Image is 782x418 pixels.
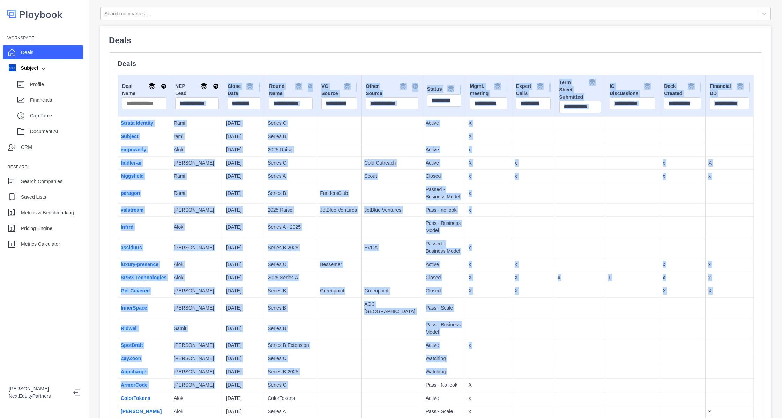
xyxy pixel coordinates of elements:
[515,274,552,281] p: X
[469,133,509,140] p: X
[268,244,314,251] p: Series B 2025
[121,356,141,361] a: ZayZoon
[708,287,751,295] p: X
[121,409,162,414] a: [PERSON_NAME]
[426,159,463,167] p: Active
[268,206,314,214] p: 2025 Raise
[708,173,751,180] p: x
[469,395,509,402] p: x
[710,83,749,97] div: Financial DD
[268,120,314,127] p: Series C
[688,83,695,90] img: Group By
[320,287,358,295] p: Greenpoint
[364,173,420,180] p: Scout
[268,287,314,295] p: Series B
[121,160,141,166] a: fiddler-ai
[226,325,262,332] p: [DATE]
[558,274,602,281] p: x
[321,83,357,97] div: VC Source
[226,159,262,167] p: [DATE]
[356,83,357,90] img: Sort
[708,261,751,268] p: x
[226,342,262,349] p: [DATE]
[226,120,262,127] p: [DATE]
[121,326,138,331] a: Ridwell
[161,83,166,90] img: Sort
[708,274,751,281] p: x
[708,408,751,415] p: x
[226,395,262,402] p: [DATE]
[174,368,220,375] p: [PERSON_NAME]
[121,342,143,348] a: SpotDraft
[174,287,220,295] p: [PERSON_NAME]
[426,342,463,349] p: Active
[9,385,68,393] p: [PERSON_NAME]
[7,7,63,21] img: logo-colored
[469,190,509,197] p: x
[226,133,262,140] p: [DATE]
[460,85,461,92] img: Sort
[268,159,314,167] p: Series C
[121,207,143,213] a: valstream
[21,241,60,248] p: Metrics Calculator
[175,83,219,97] div: NEP Lead
[344,83,351,90] img: Group By
[320,206,358,214] p: JetBlue Ventures
[469,146,509,153] p: x
[226,223,262,231] p: [DATE]
[426,287,463,295] p: Closed
[426,321,463,336] p: Pass - Business Model
[174,146,220,153] p: Alok
[426,368,463,375] p: Watching
[320,190,358,197] p: FundersClub
[226,173,262,180] p: [DATE]
[469,244,509,251] p: x
[121,134,139,139] a: Subject
[268,381,314,389] p: Series C
[226,381,262,389] p: [DATE]
[426,186,463,200] p: Passed - Business Model
[295,83,302,90] img: Group By
[610,83,655,97] div: IC Discussions
[174,342,220,349] p: [PERSON_NAME]
[469,342,509,349] p: x
[174,355,220,362] p: [PERSON_NAME]
[121,190,140,196] a: paragon
[708,159,751,167] p: X
[268,274,314,281] p: 2025 Series A
[200,83,207,90] img: Group By
[9,393,68,400] p: NextEquityPartners
[109,34,762,47] p: Deals
[269,83,313,97] div: Round Name
[268,368,314,375] p: Series B 2025
[226,274,262,281] p: [DATE]
[426,240,463,255] p: Passed - Business Model
[549,83,550,90] img: Sort
[268,223,314,231] p: Series A - 2025
[364,244,420,251] p: EVCA
[268,133,314,140] p: Series B
[644,83,651,90] img: Group By
[447,85,454,92] img: Group By
[663,261,702,268] p: x
[320,261,358,268] p: Bessemer
[364,301,420,315] p: AGC [GEOGRAPHIC_DATA]
[9,64,38,72] div: Subject
[228,83,260,97] div: Close Date
[663,159,702,167] p: x
[364,159,420,167] p: Cold Outreach
[122,83,166,97] div: Deal Name
[121,382,148,388] a: ArmorCode
[174,159,220,167] p: [PERSON_NAME]
[469,159,509,167] p: X
[121,245,142,250] a: assiduus
[174,261,220,268] p: Alok
[427,85,461,94] div: Status
[174,408,220,415] p: Alok
[118,61,754,67] p: Deals
[426,173,463,180] p: Closed
[469,274,509,281] p: X
[469,261,509,268] p: x
[515,261,552,268] p: x
[174,120,220,127] p: Rami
